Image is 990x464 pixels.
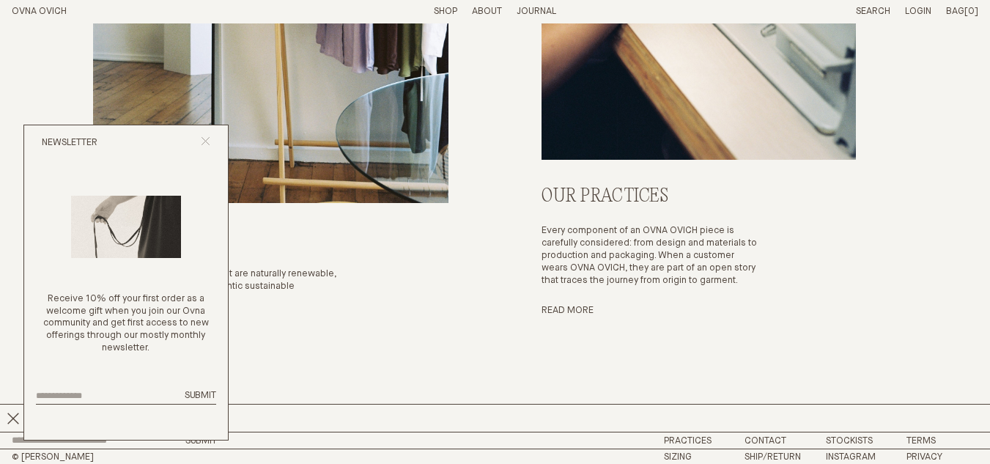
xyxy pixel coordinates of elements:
a: Home [12,7,67,16]
a: Read More [542,306,594,315]
a: Stockists [826,436,873,446]
a: Login [905,7,931,16]
h2: © [PERSON_NAME] [12,452,245,462]
a: Sizing [664,452,692,462]
button: Close popup [201,136,210,150]
span: [0] [964,7,978,16]
a: Privacy [906,452,942,462]
button: Submit [185,436,217,446]
span: Submit [185,391,216,400]
a: Journal [517,7,556,16]
a: Terms [906,436,936,446]
a: Instagram [826,452,876,462]
a: Search [856,7,890,16]
p: Receive 10% off your first order as a welcome gift when you join our Ovna community and get first... [36,293,216,355]
span: Bag [946,7,964,16]
button: Submit [185,390,216,402]
a: Shop [434,7,457,16]
h2: Our practices [542,186,761,207]
h2: Newsletter [42,137,97,150]
a: Contact [745,436,786,446]
p: Every component of an OVNA OVICH piece is carefully considered: from design and materials to prod... [542,225,761,287]
a: Practices [664,436,712,446]
a: Ship/Return [745,452,801,462]
summary: About [472,6,502,18]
